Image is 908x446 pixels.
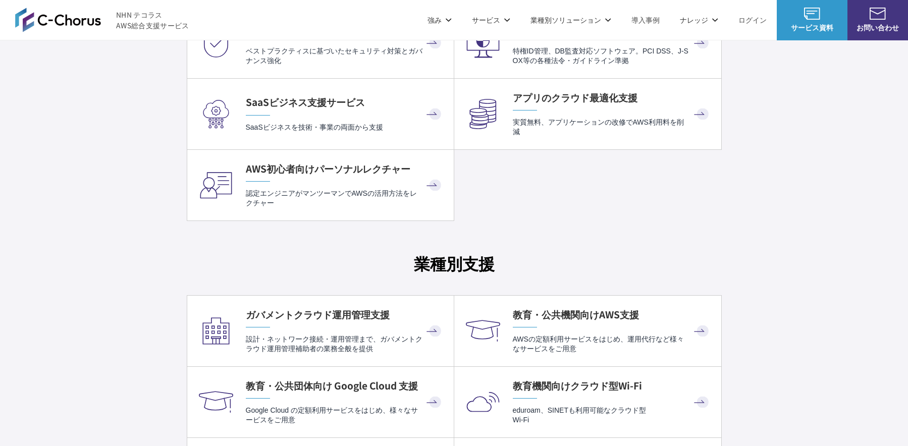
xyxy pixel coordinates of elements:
[847,22,908,33] span: お問い合わせ
[15,8,189,32] a: AWS総合支援サービス C-Chorus NHN テコラスAWS総合支援サービス
[246,334,444,354] p: 設計・ネットワーク接続・運用管理まで、ガバメントクラウド運用管理補助者の業務全般を提供
[513,118,711,137] p: 実質無料、アプリケーションの改修でAWS利用料を削減
[246,189,444,208] p: 認定エンジニアがマンツーマンでAWSの活用方法をレクチャー
[246,46,444,66] p: ベストプラクティスに基づいたセキュリティ対策とガバナンス強化
[116,10,189,31] span: NHN テコラス AWS総合支援サービス
[472,15,510,25] p: サービス
[187,150,454,220] a: AWS初心者向けパーソナルレクチャー 認定エンジニアがマンツーマンでAWSの活用方法をレクチャー
[870,8,886,20] img: お問い合わせ
[513,308,711,321] h4: 教育・公共機関向けAWS支援
[530,15,611,25] p: 業種別ソリューション
[187,79,454,149] a: SaaSビジネス支援サービス SaaSビジネスを技術・事業の両面から支援
[187,8,454,78] a: AWSのセキュリティ・ガバナンス ベストプラクティスに基づいたセキュリティ対策とガバナンス強化
[187,367,454,437] a: 教育・公共団体向け Google Cloud 支援 Google Cloud の定額利用サービスをはじめ、様々なサービスをご用意
[246,162,444,176] h4: AWS初心者向けパーソナルレクチャー
[513,334,711,354] p: AWSの定額利用サービスをはじめ、運用代行など様々なサービスをご用意
[187,251,722,275] h3: 業種別支援
[513,91,711,104] h4: アプリのクラウド最適化支援
[454,367,721,437] a: 教育機関向けクラウド型Wi-Fi eduroam、SINETも利用可能なクラウド型Wi-Fi
[187,296,454,366] a: ガバメントクラウド運用管理支援 設計・ネットワーク接続・運用管理まで、ガバメントクラウド運用管理補助者の業務全般を提供
[738,15,767,25] a: ログイン
[680,15,718,25] p: ナレッジ
[513,406,711,425] p: eduroam、SINETも利用可能なクラウド型 Wi-Fi
[513,379,711,393] h4: 教育機関向けクラウド型Wi-Fi
[454,79,721,149] a: アプリのクラウド最適化支援 実質無料、アプリケーションの改修でAWS利用料を削減
[246,123,444,132] p: SaaSビジネスを技術・事業の両面から支援
[246,379,444,393] h4: 教育・公共団体向け Google Cloud 支援
[428,15,452,25] p: 強み
[15,8,101,32] img: AWS総合支援サービス C-Chorus
[246,95,444,109] h4: SaaSビジネス支援サービス
[804,8,820,20] img: AWS総合支援サービス C-Chorus サービス資料
[246,406,444,425] p: Google Cloud の定額利用サービスをはじめ、様々なサービスをご用意
[246,308,444,321] h4: ガバメントクラウド運用管理支援
[631,15,660,25] a: 導入事例
[454,8,721,78] a: AWSの特権ID管理 Aegis Wall 特権ID管理、DB監査対応ソフトウェア。PCI DSS、J-SOX等の各種法令・ガイドライン準拠
[454,296,721,366] a: 教育・公共機関向けAWS支援 AWSの定額利用サービスをはじめ、運用代行など様々なサービスをご用意
[777,22,847,33] span: サービス資料
[513,46,711,66] p: 特権ID管理、DB監査対応ソフトウェア。PCI DSS、J-SOX等の各種法令・ガイドライン準拠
